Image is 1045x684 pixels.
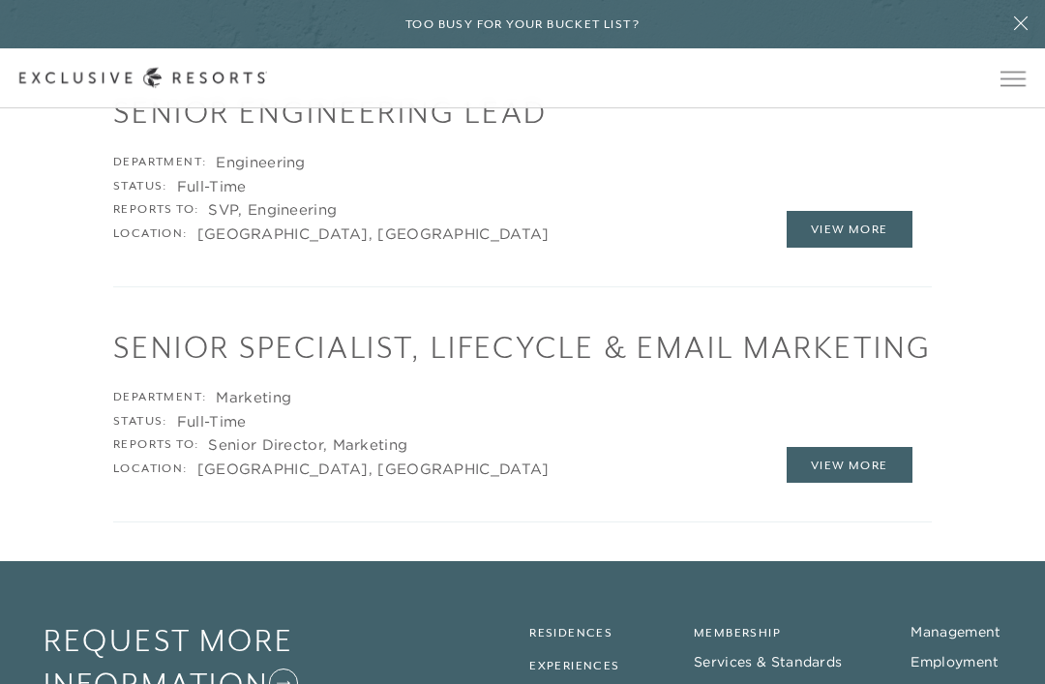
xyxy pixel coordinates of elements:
[529,626,612,639] a: Residences
[113,91,932,134] h1: Senior Engineering Lead
[113,177,167,196] div: Status:
[956,595,1045,684] iframe: Qualified Messenger
[208,200,337,220] div: SVP, Engineering
[113,412,167,431] div: Status:
[113,200,198,220] div: Reports to:
[113,153,206,172] div: Department:
[177,412,247,431] div: Full-Time
[216,153,305,172] div: Engineering
[694,653,842,670] a: Services & Standards
[113,326,932,369] h1: Senior Specialist, Lifecycle & Email Marketing
[911,623,1000,640] a: Management
[197,224,550,244] div: [GEOGRAPHIC_DATA], [GEOGRAPHIC_DATA]
[113,224,188,244] div: Location:
[113,388,206,407] div: Department:
[694,626,781,639] a: Membership
[1000,72,1026,85] button: Open navigation
[208,435,407,455] div: Senior Director, Marketing
[113,460,188,479] div: Location:
[177,177,247,196] div: Full-Time
[216,388,291,407] div: Marketing
[529,659,619,672] a: Experiences
[787,211,912,248] a: View More
[911,653,999,670] a: Employment
[197,460,550,479] div: [GEOGRAPHIC_DATA], [GEOGRAPHIC_DATA]
[787,447,912,484] a: View More
[113,435,198,455] div: Reports to:
[405,15,640,34] h6: Too busy for your bucket list?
